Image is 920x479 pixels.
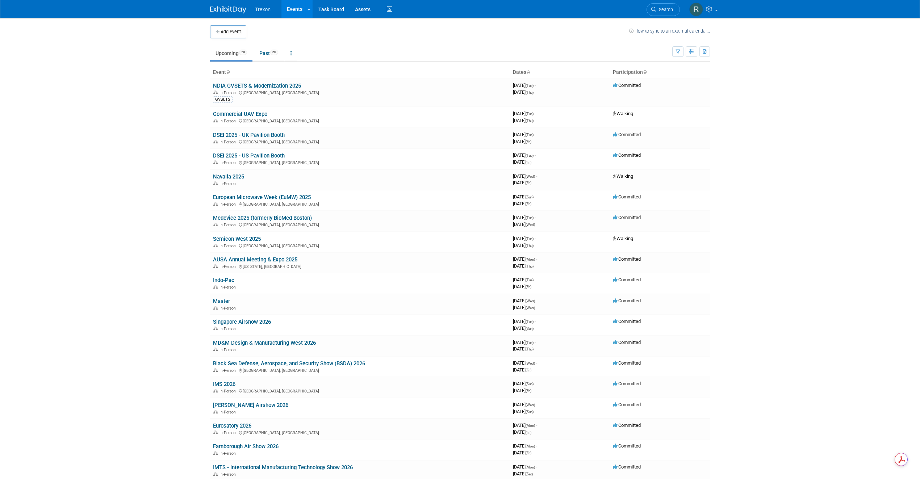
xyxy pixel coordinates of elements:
span: Search [656,7,673,12]
span: Committed [613,132,641,137]
div: [US_STATE], [GEOGRAPHIC_DATA] [213,263,507,269]
span: (Tue) [526,278,534,282]
a: IMS 2026 [213,381,235,387]
img: In-Person Event [213,472,218,476]
span: 60 [270,50,278,55]
div: [GEOGRAPHIC_DATA], [GEOGRAPHIC_DATA] [213,159,507,165]
span: Committed [613,381,641,386]
span: [DATE] [513,346,534,352]
span: In-Person [219,244,238,248]
span: In-Person [219,202,238,207]
span: In-Person [219,264,238,269]
span: (Wed) [526,223,535,227]
span: (Mon) [526,424,535,428]
a: Farnborough Air Show 2026 [213,443,279,450]
span: In-Person [219,348,238,352]
span: [DATE] [513,243,534,248]
span: In-Person [219,223,238,227]
span: (Wed) [526,299,535,303]
span: [DATE] [513,298,537,303]
span: (Sun) [526,410,534,414]
span: [DATE] [513,159,531,165]
span: (Fri) [526,181,531,185]
span: - [535,277,536,282]
span: 20 [239,50,247,55]
span: [DATE] [513,340,536,345]
a: IMTS - International Manufacturing Technology Show 2026 [213,464,353,471]
span: [DATE] [513,443,537,449]
a: Indo-Pac [213,277,234,283]
span: [DATE] [513,118,534,123]
th: Event [210,66,510,79]
a: AUSA Annual Meeting & Expo 2025 [213,256,297,263]
img: In-Person Event [213,223,218,226]
div: [GEOGRAPHIC_DATA], [GEOGRAPHIC_DATA] [213,118,507,123]
th: Dates [510,66,610,79]
a: Sort by Start Date [526,69,530,75]
a: Master [213,298,230,304]
img: In-Person Event [213,410,218,413]
img: In-Person Event [213,348,218,351]
span: (Wed) [526,175,535,178]
span: (Fri) [526,389,531,393]
a: Navalia 2025 [213,173,244,180]
div: GVSETS [213,96,233,103]
span: (Tue) [526,320,534,324]
span: In-Person [219,389,238,394]
span: [DATE] [513,429,531,435]
img: In-Person Event [213,91,218,94]
span: In-Person [219,181,238,186]
span: (Tue) [526,237,534,241]
span: (Thu) [526,119,534,123]
span: [DATE] [513,464,537,470]
span: (Thu) [526,347,534,351]
img: In-Person Event [213,306,218,310]
span: (Mon) [526,444,535,448]
span: [DATE] [513,83,536,88]
span: (Fri) [526,451,531,455]
a: DSEI 2025 - UK Pavilion Booth [213,132,285,138]
span: - [536,360,537,366]
span: Committed [613,215,641,220]
div: [GEOGRAPHIC_DATA], [GEOGRAPHIC_DATA] [213,201,507,207]
span: [DATE] [513,381,536,386]
a: MD&M Design & Manufacturing West 2026 [213,340,316,346]
span: (Tue) [526,341,534,345]
span: [DATE] [513,450,531,455]
span: In-Person [219,472,238,477]
img: In-Person Event [213,140,218,143]
span: In-Person [219,368,238,373]
span: (Thu) [526,264,534,268]
a: Search [647,3,680,16]
span: [DATE] [513,201,531,206]
span: (Wed) [526,306,535,310]
img: In-Person Event [213,451,218,455]
span: - [536,402,537,407]
span: - [535,83,536,88]
span: [DATE] [513,256,537,262]
img: In-Person Event [213,119,218,122]
span: (Fri) [526,285,531,289]
div: [GEOGRAPHIC_DATA], [GEOGRAPHIC_DATA] [213,388,507,394]
span: (Tue) [526,133,534,137]
span: (Fri) [526,160,531,164]
img: In-Person Event [213,327,218,330]
span: [DATE] [513,305,535,310]
span: - [536,464,537,470]
span: [DATE] [513,423,537,428]
span: Committed [613,256,641,262]
span: In-Person [219,451,238,456]
a: Singapore Airshow 2026 [213,319,271,325]
span: - [536,256,537,262]
span: (Sun) [526,382,534,386]
span: [DATE] [513,360,537,366]
div: [GEOGRAPHIC_DATA], [GEOGRAPHIC_DATA] [213,139,507,144]
span: (Fri) [526,368,531,372]
span: - [536,423,537,428]
span: - [535,381,536,386]
a: How to sync to an external calendar... [629,28,710,34]
a: Eurosatory 2026 [213,423,251,429]
span: Committed [613,423,641,428]
span: Committed [613,319,641,324]
span: Committed [613,152,641,158]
